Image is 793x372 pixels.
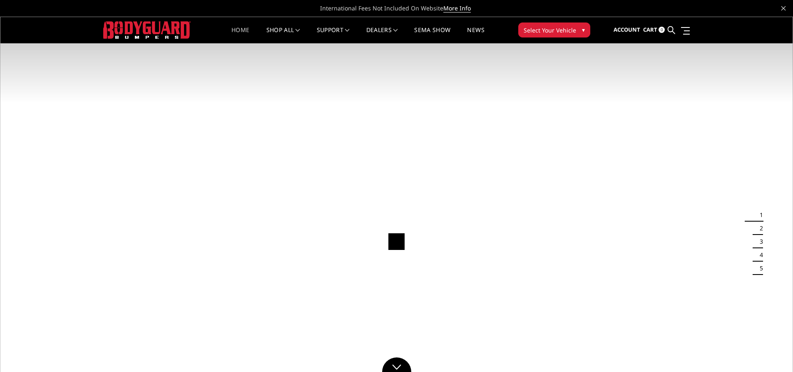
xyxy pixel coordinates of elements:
[266,27,300,43] a: shop all
[317,27,350,43] a: Support
[614,26,640,33] span: Account
[518,22,590,37] button: Select Your Vehicle
[366,27,398,43] a: Dealers
[614,19,640,41] a: Account
[414,27,450,43] a: SEMA Show
[643,26,657,33] span: Cart
[467,27,484,43] a: News
[755,208,763,222] button: 1 of 5
[103,21,191,38] img: BODYGUARD BUMPERS
[582,25,585,34] span: ▾
[231,27,249,43] a: Home
[659,27,665,33] span: 0
[755,235,763,248] button: 3 of 5
[643,19,665,41] a: Cart 0
[755,248,763,262] button: 4 of 5
[755,262,763,275] button: 5 of 5
[443,4,471,12] a: More Info
[382,357,411,372] a: Click to Down
[524,26,576,35] span: Select Your Vehicle
[755,222,763,235] button: 2 of 5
